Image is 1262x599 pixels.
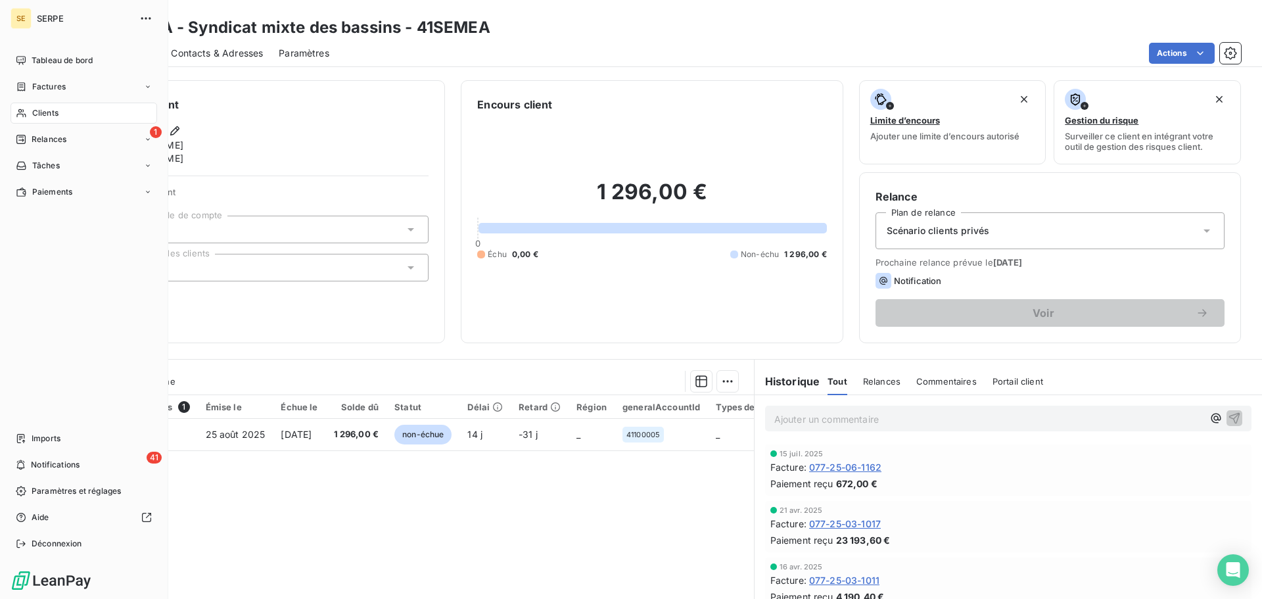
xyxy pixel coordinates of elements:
span: Surveiller ce client en intégrant votre outil de gestion des risques client. [1065,131,1230,152]
span: Paramètres [279,47,329,60]
span: 14 j [467,429,482,440]
span: 0 [475,238,480,249]
span: non-échue [394,425,452,444]
div: Émise le [206,402,266,412]
button: Voir [876,299,1225,327]
span: 41 [147,452,162,464]
span: Facture : [770,573,806,587]
span: 672,00 € [836,477,877,491]
span: _ [716,429,720,440]
span: Contacts & Adresses [171,47,263,60]
div: Types de contentieux [716,402,809,412]
img: Logo LeanPay [11,570,92,591]
span: Échu [488,249,507,260]
span: Voir [891,308,1196,318]
span: Tableau de bord [32,55,93,66]
span: 16 avr. 2025 [780,563,823,571]
span: Paiements [32,186,72,198]
span: 077-25-03-1011 [809,573,879,587]
span: 077-25-03-1017 [809,517,881,531]
span: SERPE [37,13,131,24]
span: Gestion du risque [1065,115,1138,126]
span: Prochaine relance prévue le [876,257,1225,268]
span: Non-échu [741,249,779,260]
span: [DATE] [281,429,312,440]
span: 25 août 2025 [206,429,266,440]
span: Ajouter une limite d’encours autorisé [870,131,1019,141]
div: Délai [467,402,503,412]
span: Clients [32,107,58,119]
span: 1 [178,401,190,413]
span: Tout [828,376,847,387]
div: generalAccountId [622,402,700,412]
div: Open Intercom Messenger [1217,554,1249,586]
span: 1 [150,126,162,138]
span: 23 193,60 € [836,533,891,547]
span: 21 avr. 2025 [780,506,823,514]
span: Relances [863,376,900,387]
div: Région [576,402,607,412]
button: Limite d’encoursAjouter une limite d’encours autorisé [859,80,1046,164]
span: Paiement reçu [770,477,833,491]
span: Tâches [32,160,60,172]
h6: Encours client [477,97,552,112]
span: Portail client [993,376,1043,387]
span: 1 296,00 € [334,428,379,441]
h6: Informations client [80,97,429,112]
div: Solde dû [334,402,379,412]
button: Actions [1149,43,1215,64]
span: Notifications [31,459,80,471]
span: Notification [894,276,942,286]
span: Scénario clients privés [887,224,989,237]
span: Factures [32,81,66,93]
span: Aide [32,512,49,523]
h6: Historique [755,373,820,389]
span: Facture : [770,460,806,474]
span: Déconnexion [32,538,82,550]
span: -31 j [519,429,538,440]
span: Paramètres et réglages [32,485,121,497]
h3: SEMEA - Syndicat mixte des bassins - 41SEMEA [116,16,490,39]
span: 15 juil. 2025 [780,450,824,458]
span: 077-25-06-1162 [809,460,881,474]
span: Relances [32,133,66,145]
span: Limite d’encours [870,115,940,126]
span: _ [576,429,580,440]
span: Commentaires [916,376,977,387]
span: Imports [32,433,60,444]
h2: 1 296,00 € [477,179,826,218]
h6: Relance [876,189,1225,204]
button: Gestion du risqueSurveiller ce client en intégrant votre outil de gestion des risques client. [1054,80,1241,164]
div: SE [11,8,32,29]
div: Échue le [281,402,317,412]
span: 41100005 [626,431,660,439]
span: Propriétés Client [106,187,429,205]
span: [DATE] [993,257,1023,268]
span: Paiement reçu [770,533,833,547]
div: Retard [519,402,561,412]
span: 0,00 € [512,249,538,260]
span: Facture : [770,517,806,531]
span: 1 296,00 € [784,249,827,260]
a: Aide [11,507,157,528]
div: Statut [394,402,452,412]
